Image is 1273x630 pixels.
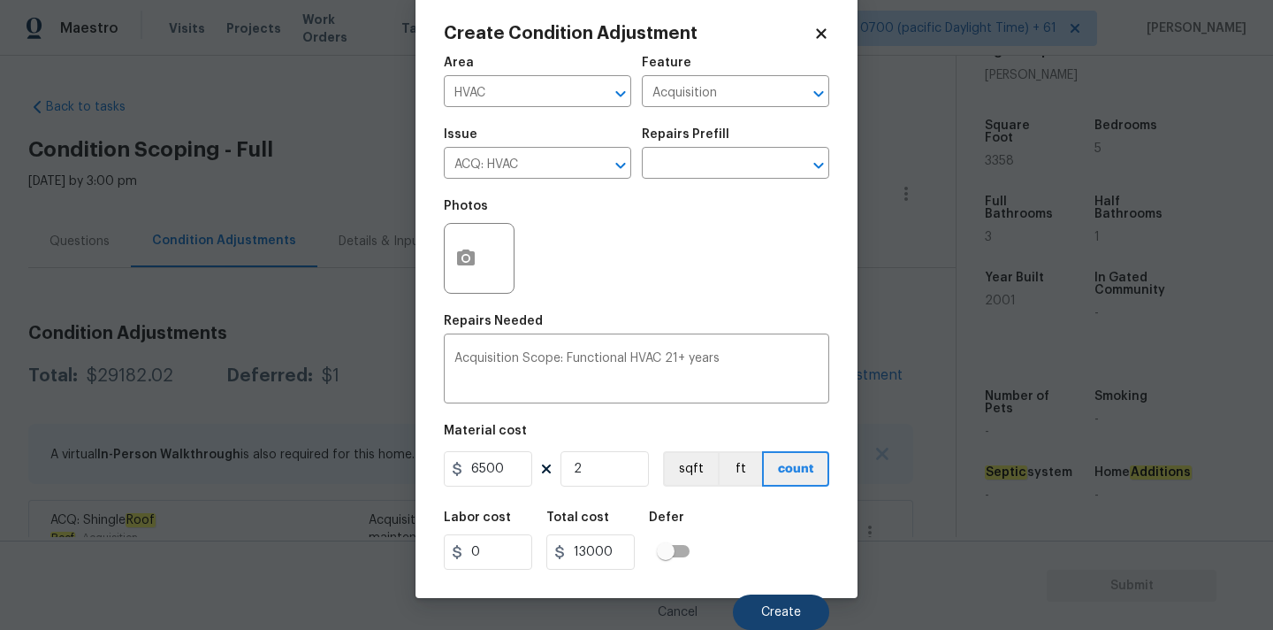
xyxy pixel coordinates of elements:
button: Open [806,81,831,106]
h5: Repairs Prefill [642,128,729,141]
button: Open [608,81,633,106]
span: Create [761,606,801,619]
h5: Area [444,57,474,69]
h5: Total cost [546,511,609,524]
h5: Defer [649,511,684,524]
h5: Feature [642,57,691,69]
button: Create [733,595,829,630]
h5: Labor cost [444,511,511,524]
button: ft [718,451,762,487]
span: Cancel [658,606,697,619]
button: count [762,451,829,487]
button: Open [608,153,633,178]
h5: Issue [444,128,477,141]
h5: Repairs Needed [444,315,543,327]
button: sqft [663,451,718,487]
button: Cancel [629,595,726,630]
h5: Material cost [444,425,527,437]
button: Open [806,153,831,178]
textarea: Acquisition Scope: Functional HVAC 21+ years [454,352,819,389]
h2: Create Condition Adjustment [444,25,813,42]
h5: Photos [444,200,488,212]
